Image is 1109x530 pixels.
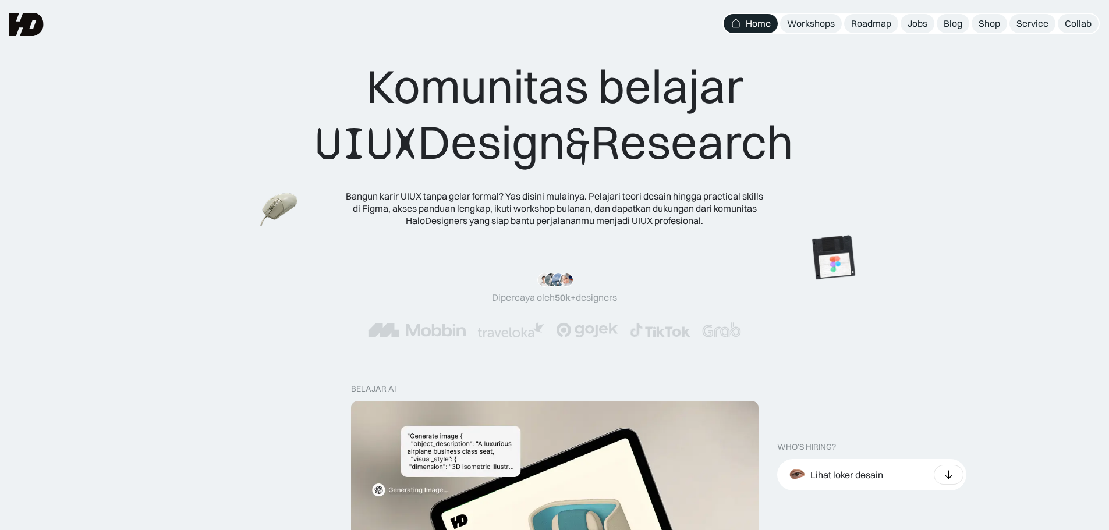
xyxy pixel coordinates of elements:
div: WHO’S HIRING? [777,442,836,452]
a: Home [724,14,778,33]
div: Bangun karir UIUX tanpa gelar formal? Yas disini mulainya. Pelajari teori desain hingga practical... [345,190,764,226]
div: Blog [944,17,962,30]
span: & [565,116,591,172]
div: Dipercaya oleh designers [492,291,617,304]
a: Shop [972,14,1007,33]
div: Roadmap [851,17,891,30]
div: Service [1016,17,1048,30]
a: Roadmap [844,14,898,33]
div: Komunitas belajar Design Research [316,58,793,172]
span: UIUX [316,116,418,172]
div: Lihat loker desain [810,469,883,481]
a: Jobs [901,14,934,33]
a: Service [1009,14,1055,33]
div: Home [746,17,771,30]
a: Workshops [780,14,842,33]
div: Workshops [787,17,835,30]
div: Shop [979,17,1000,30]
span: 50k+ [555,291,576,303]
a: Collab [1058,14,1099,33]
a: Blog [937,14,969,33]
div: Jobs [908,17,927,30]
div: Collab [1065,17,1092,30]
div: belajar ai [351,384,396,394]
